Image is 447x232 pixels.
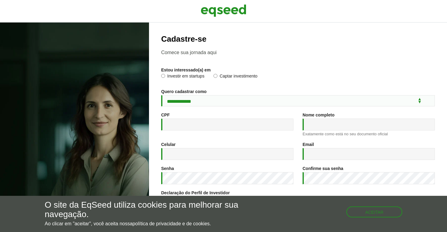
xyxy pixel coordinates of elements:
[45,221,259,227] p: Ao clicar em "aceitar", você aceita nossa .
[303,113,334,117] label: Nome completo
[161,166,174,171] label: Senha
[161,74,165,78] input: Investir em startups
[201,3,246,18] img: EqSeed Logo
[161,50,435,55] p: Comece sua jornada aqui
[161,74,204,80] label: Investir em startups
[161,191,230,195] label: Declaração do Perfil de Investidor
[213,74,258,80] label: Captar investimento
[346,206,402,217] button: Aceitar
[161,35,435,43] h2: Cadastre-se
[161,142,175,147] label: Celular
[45,200,259,219] h5: O site da EqSeed utiliza cookies para melhorar sua navegação.
[161,89,206,94] label: Quero cadastrar como
[161,113,170,117] label: CPF
[161,68,211,72] label: Estou interessado(a) em
[303,142,314,147] label: Email
[303,166,343,171] label: Confirme sua senha
[133,221,210,226] a: política de privacidade e de cookies
[303,132,435,136] div: Exatamente como está no seu documento oficial
[213,74,217,78] input: Captar investimento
